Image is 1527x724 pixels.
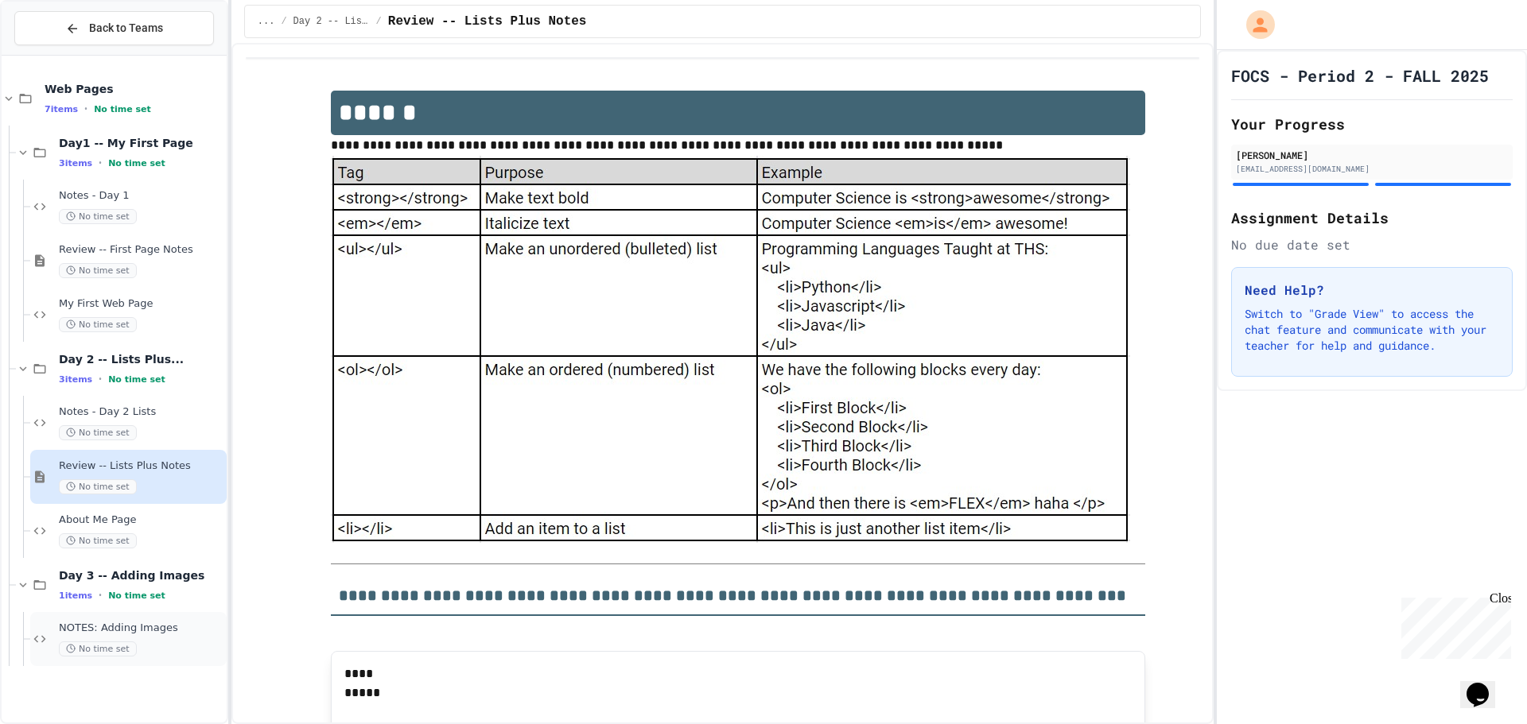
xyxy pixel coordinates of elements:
[99,589,102,602] span: •
[1231,64,1489,87] h1: FOCS - Period 2 - FALL 2025
[94,104,151,114] span: No time set
[59,479,137,494] span: No time set
[59,189,223,203] span: Notes - Day 1
[59,533,137,548] span: No time set
[59,459,223,473] span: Review -- Lists Plus Notes
[1230,6,1279,43] div: My Account
[108,590,165,601] span: No time set
[1231,207,1513,229] h2: Assignment Details
[59,263,137,278] span: No time set
[59,568,223,583] span: Day 3 -- Adding Images
[59,243,223,257] span: Review -- First Page Notes
[59,590,92,601] span: 1 items
[59,136,223,150] span: Day1 -- My First Page
[281,15,286,28] span: /
[6,6,110,101] div: Chat with us now!Close
[59,317,137,332] span: No time set
[59,209,137,224] span: No time set
[59,374,92,385] span: 3 items
[84,103,87,115] span: •
[59,405,223,419] span: Notes - Day 2 Lists
[1231,235,1513,254] div: No due date set
[1460,660,1511,708] iframe: chat widget
[108,374,165,385] span: No time set
[59,513,223,527] span: About Me Page
[14,11,214,45] button: Back to Teams
[1245,306,1499,354] p: Switch to "Grade View" to access the chat feature and communicate with your teacher for help and ...
[293,15,370,28] span: Day 2 -- Lists Plus...
[1395,591,1511,659] iframe: chat widget
[59,641,137,656] span: No time set
[388,12,587,31] span: Review -- Lists Plus Notes
[99,157,102,169] span: •
[1236,148,1508,162] div: [PERSON_NAME]
[1231,113,1513,135] h2: Your Progress
[45,82,223,96] span: Web Pages
[59,352,223,366] span: Day 2 -- Lists Plus...
[376,15,382,28] span: /
[59,425,137,440] span: No time set
[89,20,163,37] span: Back to Teams
[59,297,223,311] span: My First Web Page
[99,373,102,385] span: •
[258,15,275,28] span: ...
[45,104,78,114] span: 7 items
[1245,281,1499,300] h3: Need Help?
[59,158,92,168] span: 3 items
[108,158,165,168] span: No time set
[1236,163,1508,175] div: [EMAIL_ADDRESS][DOMAIN_NAME]
[59,621,223,635] span: NOTES: Adding Images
